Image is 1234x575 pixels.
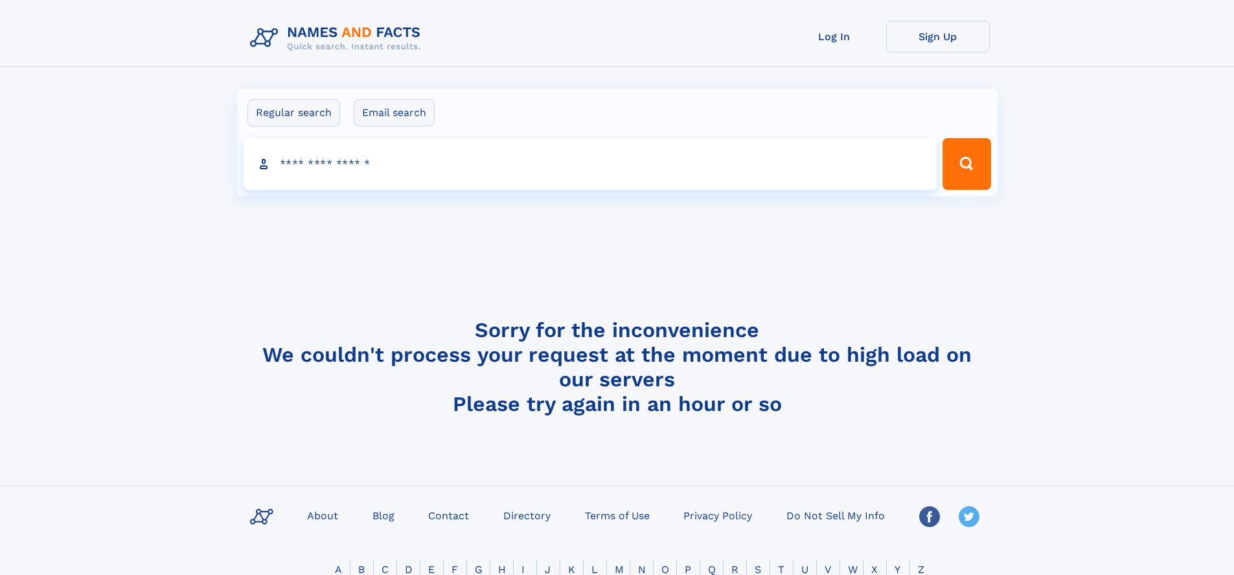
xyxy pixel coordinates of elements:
a: Sign Up [886,21,990,53]
a: Terms of Use [580,506,655,524]
a: About [302,506,343,524]
button: Search Button [943,138,990,190]
a: Privacy Policy [678,506,757,524]
a: Blog [367,506,400,524]
img: Logo Names and Facts [245,21,431,56]
label: Regular search [247,99,340,126]
img: Twitter [959,506,979,527]
label: Email search [354,99,435,126]
h4: Sorry for the inconvenience We couldn't process your request at the moment due to high load on ou... [245,318,990,416]
a: Log In [783,21,886,53]
input: search input [244,138,937,190]
img: Facebook [919,506,940,527]
a: Do Not Sell My Info [781,506,890,524]
a: Directory [498,506,556,524]
a: Contact [423,506,474,524]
